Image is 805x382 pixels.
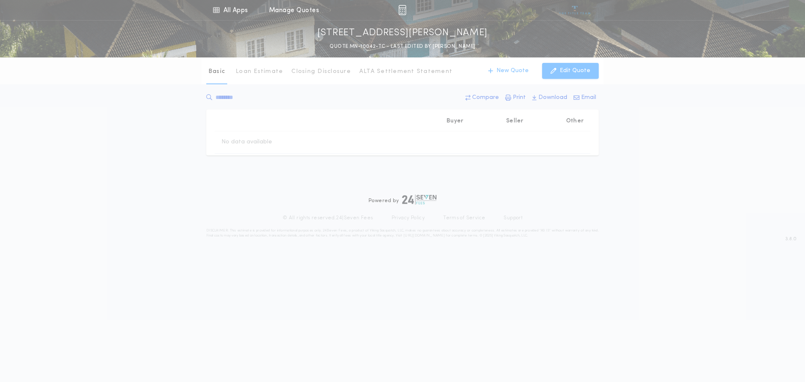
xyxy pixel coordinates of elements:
[538,94,567,102] p: Download
[559,6,591,14] img: vs-icon
[503,90,528,105] button: Print
[206,228,599,238] p: DISCLAIMER: This estimate is provided for informational purposes only. 24|Seven Fees, a product o...
[571,90,599,105] button: Email
[496,67,529,75] p: New Quote
[581,94,596,102] p: Email
[208,68,225,76] p: Basic
[283,215,373,221] p: © All rights reserved. 24|Seven Fees
[403,234,445,237] a: [URL][DOMAIN_NAME]
[359,68,452,76] p: ALTA Settlement Statement
[236,68,283,76] p: Loan Estimate
[330,42,475,51] p: QUOTE MN-10042-TC - LAST EDITED BY [PERSON_NAME]
[566,117,584,125] p: Other
[463,90,501,105] button: Compare
[398,5,406,15] img: img
[392,215,425,221] a: Privacy Policy
[215,131,279,153] td: No data available
[291,68,351,76] p: Closing Disclosure
[785,235,797,243] span: 3.8.0
[443,215,485,221] a: Terms of Service
[369,195,436,205] div: Powered by
[402,195,436,205] img: logo
[504,215,522,221] a: Support
[506,117,524,125] p: Seller
[472,94,499,102] p: Compare
[560,67,590,75] p: Edit Quote
[530,90,570,105] button: Download
[542,63,599,79] button: Edit Quote
[480,63,537,79] button: New Quote
[317,26,488,40] p: [STREET_ADDRESS][PERSON_NAME]
[513,94,526,102] p: Print
[447,117,463,125] p: Buyer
